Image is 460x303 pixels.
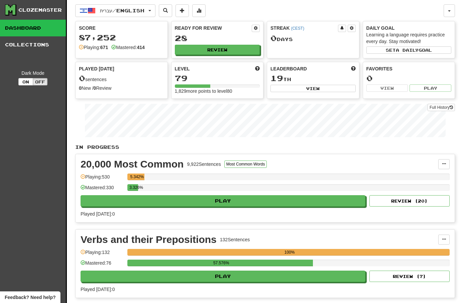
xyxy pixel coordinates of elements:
[396,48,419,52] span: a daily
[224,161,267,168] button: Most Common Words
[270,85,356,92] button: View
[176,4,189,17] button: Add sentence to collection
[79,74,164,83] div: sentences
[175,88,260,94] div: 1,829 more points to level 80
[79,25,164,31] div: Score
[175,34,260,42] div: 28
[81,249,124,260] div: Playing: 132
[129,249,450,256] div: 100%
[111,44,145,51] div: Mastered:
[81,184,124,195] div: Mastered: 330
[351,65,356,72] span: This week in points, UTC
[18,7,62,13] div: Clozemaster
[81,235,217,245] div: Verbs and their Prepositions
[366,74,452,82] div: 0
[137,45,144,50] strong: 414
[270,25,338,31] div: Streak
[270,33,277,43] span: 0
[33,78,47,85] button: Off
[187,161,221,168] div: 9,922 Sentences
[366,25,452,31] div: Daily Goal
[79,85,82,91] strong: 0
[159,4,172,17] button: Search sentences
[94,85,96,91] strong: 0
[81,195,365,207] button: Play
[5,70,61,76] div: Dark Mode
[366,65,452,72] div: Favorites
[75,4,155,17] button: עברית/English
[366,46,452,54] button: Seta dailygoal
[79,33,164,42] div: 87,252
[270,34,356,43] div: Day s
[81,211,115,217] span: Played [DATE]: 0
[100,45,108,50] strong: 671
[79,44,108,51] div: Playing:
[369,195,450,207] button: Review (20)
[79,65,114,72] span: Played [DATE]
[410,84,451,92] button: Play
[428,104,455,111] a: Full History
[270,73,283,83] span: 19
[220,236,250,243] div: 132 Sentences
[129,174,144,180] div: 5.342%
[366,31,452,45] div: Learning a language requires practice every day. Stay motivated!
[129,184,138,191] div: 3.326%
[79,85,164,91] div: New / Review
[369,271,450,282] button: Review (7)
[100,8,144,13] span: עברית / English
[255,65,260,72] span: Score more points to level up
[129,260,313,266] div: 57.576%
[175,74,260,82] div: 79
[81,174,124,185] div: Playing: 530
[5,294,55,301] span: Open feedback widget
[81,260,124,271] div: Mastered: 76
[366,84,408,92] button: View
[81,159,184,169] div: 20,000 Most Common
[175,25,252,31] div: Ready for Review
[81,271,365,282] button: Play
[291,26,304,31] a: (CEST)
[175,45,260,55] button: Review
[270,65,307,72] span: Leaderboard
[81,287,115,292] span: Played [DATE]: 0
[175,65,190,72] span: Level
[75,144,455,150] p: In Progress
[270,74,356,83] div: th
[192,4,206,17] button: More stats
[18,78,33,85] button: On
[79,73,85,83] span: 0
